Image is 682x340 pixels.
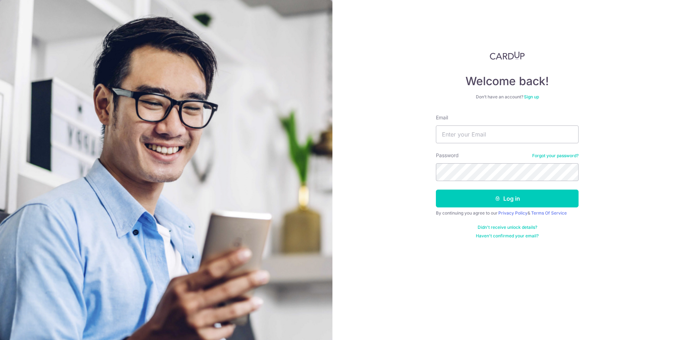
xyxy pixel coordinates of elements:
a: Haven't confirmed your email? [476,233,539,239]
img: CardUp Logo [490,51,525,60]
a: Didn't receive unlock details? [478,225,537,230]
a: Privacy Policy [498,210,528,216]
a: Sign up [524,94,539,99]
label: Password [436,152,459,159]
div: Don’t have an account? [436,94,579,100]
label: Email [436,114,448,121]
a: Terms Of Service [531,210,567,216]
input: Enter your Email [436,125,579,143]
a: Forgot your password? [532,153,579,159]
h4: Welcome back! [436,74,579,88]
button: Log in [436,190,579,207]
div: By continuing you agree to our & [436,210,579,216]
